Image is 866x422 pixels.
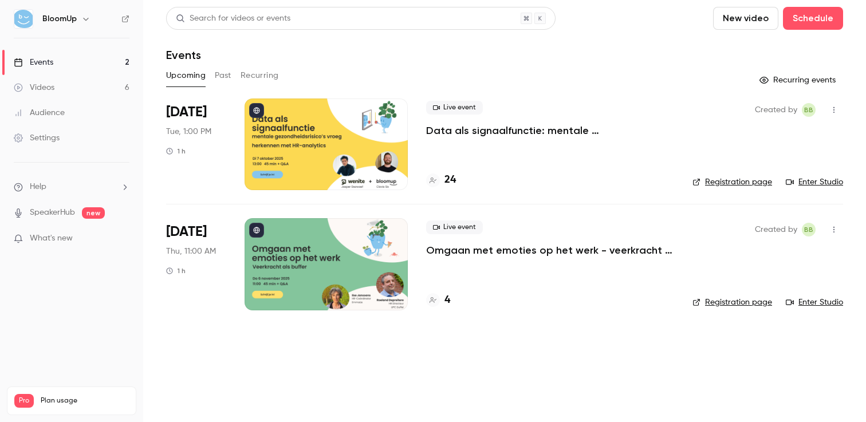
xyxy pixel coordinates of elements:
[692,297,772,308] a: Registration page
[755,223,797,236] span: Created by
[14,394,34,408] span: Pro
[30,232,73,244] span: What's new
[783,7,843,30] button: Schedule
[166,266,186,275] div: 1 h
[444,172,456,188] h4: 24
[166,218,226,310] div: Nov 6 Thu, 11:00 AM (Europe/Brussels)
[166,147,186,156] div: 1 h
[30,207,75,219] a: SpeakerHub
[786,297,843,308] a: Enter Studio
[82,207,105,219] span: new
[426,101,483,115] span: Live event
[692,176,772,188] a: Registration page
[14,132,60,144] div: Settings
[802,223,816,236] span: Benjamin Bergers
[14,82,54,93] div: Videos
[176,13,290,25] div: Search for videos or events
[755,103,797,117] span: Created by
[754,71,843,89] button: Recurring events
[426,124,674,137] a: Data als signaalfunctie: mentale gezondheidsrisico’s vroeg herkennen met HR-analytics
[14,107,65,119] div: Audience
[444,293,450,308] h4: 4
[786,176,843,188] a: Enter Studio
[42,13,77,25] h6: BloomUp
[166,103,207,121] span: [DATE]
[241,66,279,85] button: Recurring
[215,66,231,85] button: Past
[41,396,129,405] span: Plan usage
[166,48,201,62] h1: Events
[166,126,211,137] span: Tue, 1:00 PM
[14,57,53,68] div: Events
[426,243,674,257] a: Omgaan met emoties op het werk - veerkracht als buffer
[166,246,216,257] span: Thu, 11:00 AM
[166,98,226,190] div: Oct 7 Tue, 1:00 PM (Europe/Brussels)
[30,181,46,193] span: Help
[14,10,33,28] img: BloomUp
[116,234,129,244] iframe: Noticeable Trigger
[166,223,207,241] span: [DATE]
[426,293,450,308] a: 4
[426,172,456,188] a: 24
[713,7,778,30] button: New video
[804,223,813,236] span: BB
[426,220,483,234] span: Live event
[804,103,813,117] span: BB
[802,103,816,117] span: Benjamin Bergers
[166,66,206,85] button: Upcoming
[14,181,129,193] li: help-dropdown-opener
